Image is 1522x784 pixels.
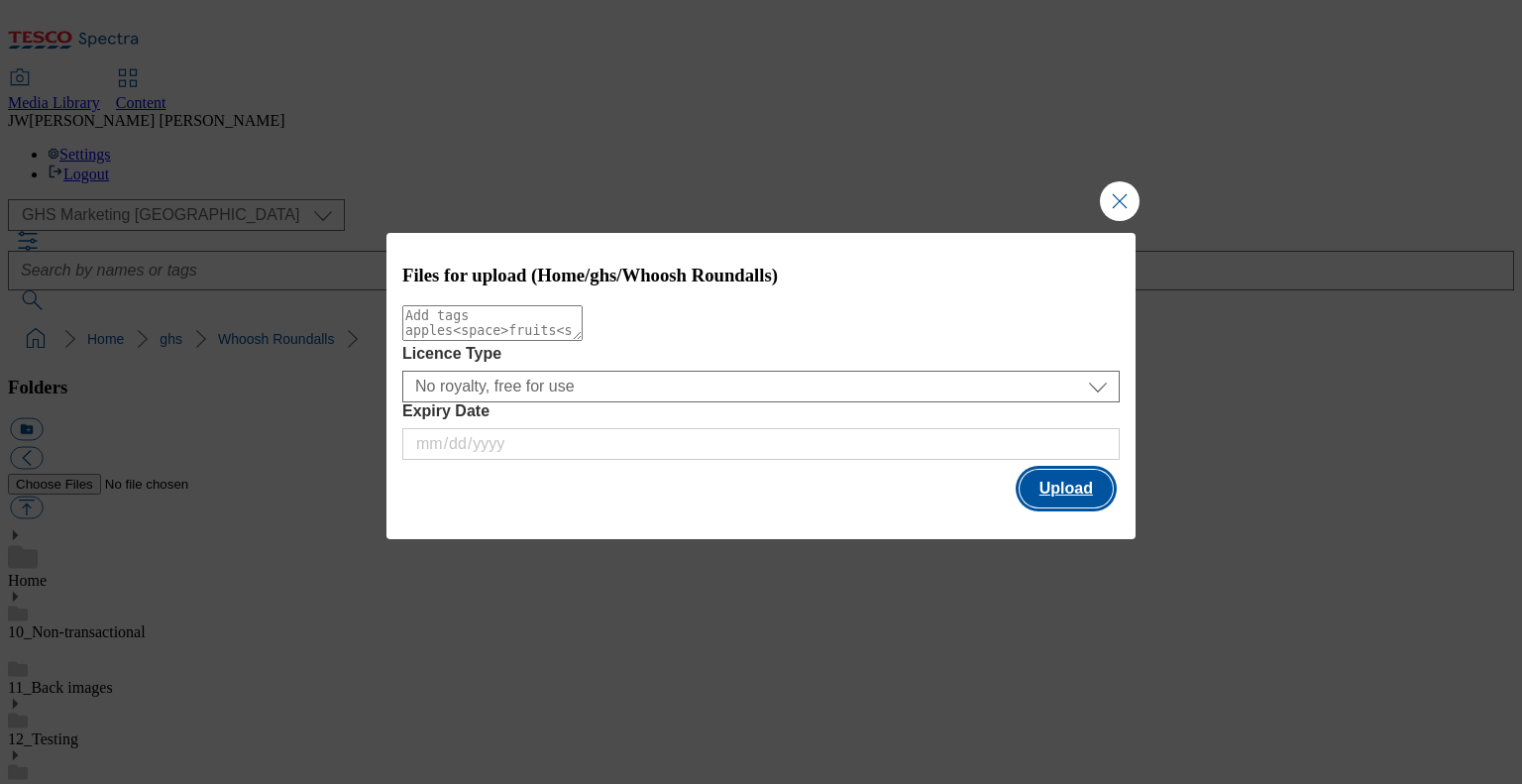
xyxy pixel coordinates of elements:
[1100,181,1140,221] button: Close Modal
[402,265,1120,286] h3: Files for upload (Home/ghs/Whoosh Roundalls)
[402,402,1120,420] label: Expiry Date
[386,233,1136,539] div: Modal
[1020,470,1113,507] button: Upload
[402,345,1120,363] label: Licence Type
